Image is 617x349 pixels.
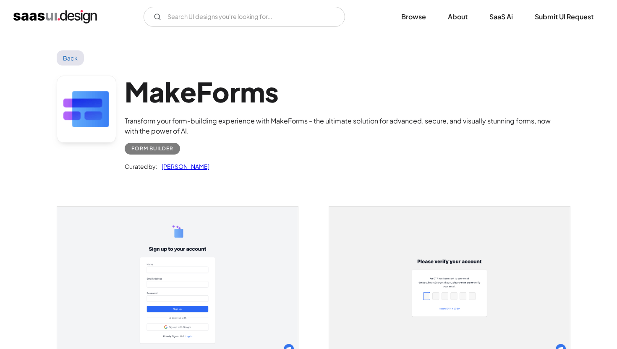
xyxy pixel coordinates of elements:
a: Browse [391,8,436,26]
div: Curated by: [125,161,157,171]
h1: MakeForms [125,76,560,108]
div: Transform your form-building experience with MakeForms - the ultimate solution for advanced, secu... [125,116,560,136]
a: SaaS Ai [479,8,523,26]
a: [PERSON_NAME] [157,161,209,171]
a: About [438,8,478,26]
div: Form Builder [131,144,173,154]
input: Search UI designs you're looking for... [144,7,345,27]
a: Submit UI Request [525,8,604,26]
a: Back [57,50,84,66]
a: home [13,10,97,24]
form: Email Form [144,7,345,27]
